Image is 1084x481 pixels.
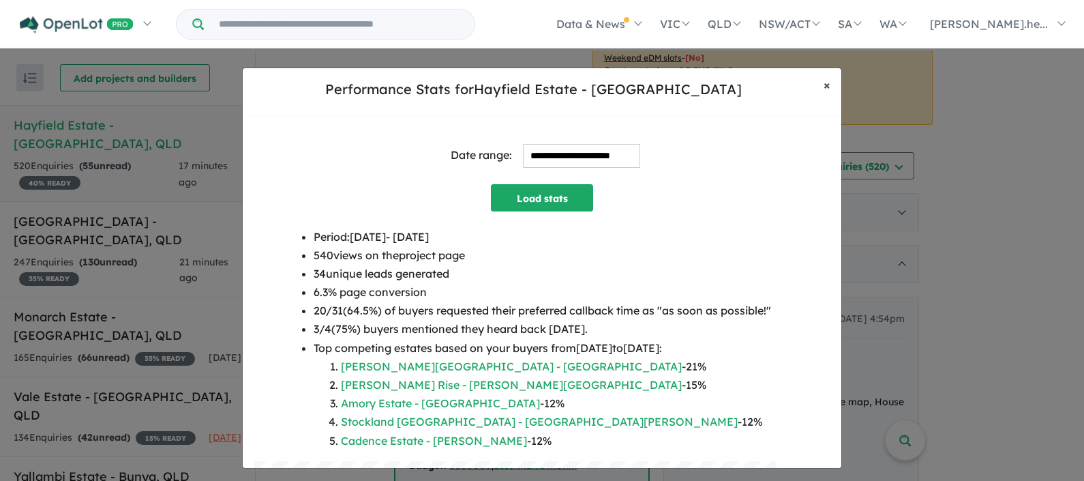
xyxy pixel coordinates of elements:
[314,283,771,302] li: 6.3 % page conversion
[341,376,771,394] li: - 15 %
[930,17,1048,31] span: [PERSON_NAME].he...
[451,146,512,164] div: Date range:
[314,320,771,338] li: 3 / 4 ( 75 %) buyers mentioned they heard back [DATE].
[314,228,771,246] li: Period: [DATE] - [DATE]
[314,302,771,320] li: 20 / 31 ( 64.5 %) of buyers requested their preferred callback time as " as soon as possible! "
[341,360,682,373] a: [PERSON_NAME][GEOGRAPHIC_DATA] - [GEOGRAPHIC_DATA]
[314,265,771,283] li: 34 unique leads generated
[341,432,771,450] li: - 12 %
[341,434,527,448] a: Cadence Estate - [PERSON_NAME]
[491,184,593,212] button: Load stats
[341,415,738,428] a: Stockland [GEOGRAPHIC_DATA] - [GEOGRAPHIC_DATA][PERSON_NAME]
[341,358,771,376] li: - 21 %
[341,378,682,392] a: [PERSON_NAME] Rise - [PERSON_NAME][GEOGRAPHIC_DATA]
[341,413,771,431] li: - 12 %
[20,16,134,33] img: Openlot PRO Logo White
[341,394,771,413] li: - 12 %
[314,339,771,450] li: Top competing estates based on your buyers from [DATE] to [DATE] :
[314,246,771,265] li: 540 views on the project page
[207,10,472,39] input: Try estate name, suburb, builder or developer
[254,79,813,100] h5: Performance Stats for Hayfield Estate - [GEOGRAPHIC_DATA]
[824,77,830,93] span: ×
[341,396,540,410] a: Amory Estate - [GEOGRAPHIC_DATA]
